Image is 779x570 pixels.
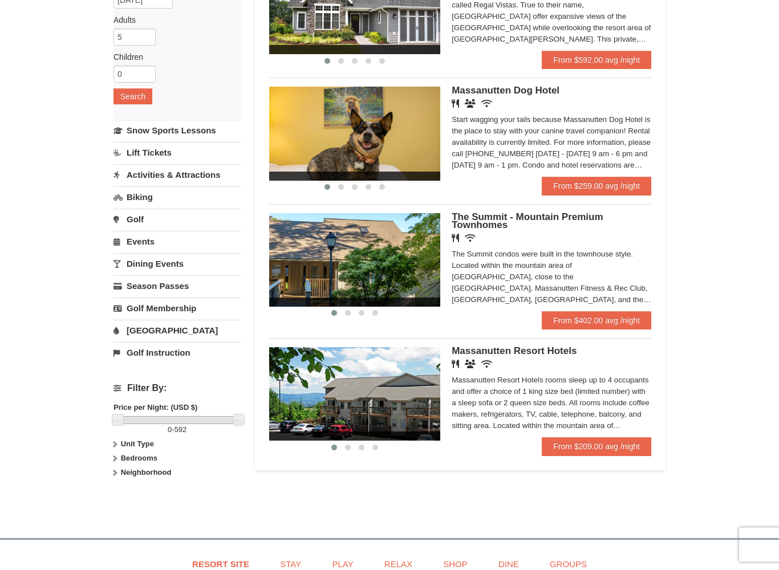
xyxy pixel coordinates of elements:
[113,15,232,26] label: Adults
[113,209,241,230] a: Golf
[113,187,241,208] a: Biking
[481,100,492,108] i: Wireless Internet (free)
[121,454,157,463] strong: Bedrooms
[113,298,241,319] a: Golf Membership
[452,234,459,243] i: Restaurant
[452,360,459,369] i: Restaurant
[452,212,603,231] span: The Summit - Mountain Premium Townhomes
[113,142,241,164] a: Lift Tickets
[465,100,476,108] i: Banquet Facilities
[452,115,651,172] div: Start wagging your tails because Massanutten Dog Hotel is the place to stay with your canine trav...
[452,346,577,357] span: Massanutten Resort Hotels
[113,231,241,253] a: Events
[113,276,241,297] a: Season Passes
[113,254,241,275] a: Dining Events
[113,165,241,186] a: Activities & Attractions
[113,384,241,394] h4: Filter By:
[168,426,172,434] span: 0
[465,360,476,369] i: Banquet Facilities
[121,440,154,449] strong: Unit Type
[175,426,187,434] span: 592
[113,52,232,63] label: Children
[465,234,476,243] i: Wireless Internet (free)
[113,89,152,105] button: Search
[542,51,651,70] a: From $592.00 avg /night
[452,375,651,432] div: Massanutten Resort Hotels rooms sleep up to 4 occupants and offer a choice of 1 king size bed (li...
[542,438,651,456] a: From $209.00 avg /night
[481,360,492,369] i: Wireless Internet (free)
[121,469,172,477] strong: Neighborhood
[542,177,651,196] a: From $259.00 avg /night
[113,343,241,364] a: Golf Instruction
[113,120,241,141] a: Snow Sports Lessons
[113,320,241,341] a: [GEOGRAPHIC_DATA]
[452,100,459,108] i: Restaurant
[452,85,559,96] span: Massanutten Dog Hotel
[113,404,197,412] strong: Price per Night: (USD $)
[452,249,651,306] div: The Summit condos were built in the townhouse style. Located within the mountain area of [GEOGRAP...
[542,312,651,330] a: From $402.00 avg /night
[113,425,241,436] label: -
